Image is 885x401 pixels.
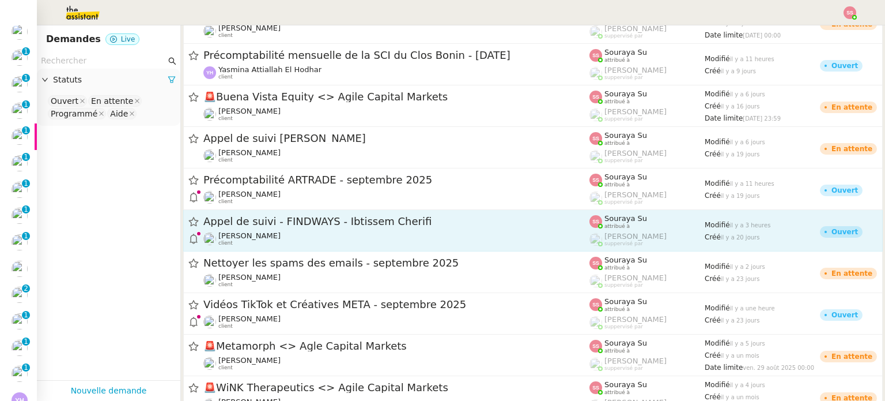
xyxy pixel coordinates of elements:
span: il y a un mois [721,353,759,359]
nz-badge-sup: 1 [22,311,30,319]
app-user-label: suppervisé par [589,190,705,205]
span: [PERSON_NAME] [604,149,667,158]
span: [PERSON_NAME] [218,190,281,198]
span: Souraya Su [604,380,647,389]
span: Créé [705,233,721,241]
app-user-detailed-label: client [203,65,589,80]
span: [PERSON_NAME] [218,107,281,115]
p: 1 [24,205,28,216]
app-user-label: attribué à [589,173,705,188]
img: users%2FC9SBsJ0duuaSgpQFj5LgoEX8n0o2%2Favatar%2Fec9d51b8-9413-4189-adfb-7be4d8c96a3c [12,103,28,119]
span: [PERSON_NAME] [218,356,281,365]
app-user-label: attribué à [589,214,705,229]
div: En attente [91,96,133,106]
nz-page-header-title: Demandes [46,31,101,47]
span: attribué à [604,140,630,147]
span: suppervisé par [604,158,643,164]
div: En attente [831,21,872,28]
nz-badge-sup: 1 [22,74,30,82]
img: svg [589,257,602,269]
span: suppervisé par [604,116,643,122]
span: suppervisé par [604,324,643,330]
span: [PERSON_NAME] [604,66,667,74]
span: il y a 23 jours [721,317,760,324]
img: svg [589,298,602,311]
span: Créé [705,275,721,283]
span: Créé [705,316,721,324]
span: il y a 5 jours [730,340,765,347]
span: client [218,365,233,371]
span: attribué à [604,348,630,354]
img: users%2FW4OQjB9BRtYK2an7yusO0WsYLsD3%2Favatar%2F28027066-518b-424c-8476-65f2e549ac29 [203,149,216,162]
nz-badge-sup: 1 [22,363,30,372]
span: il y a 6 jours [730,139,765,145]
span: 🚨 [203,340,216,352]
p: 1 [24,74,28,84]
span: Modifié [705,339,730,347]
img: svg [203,66,216,79]
app-user-detailed-label: client [203,190,589,205]
app-user-detailed-label: client [203,356,589,371]
span: [PERSON_NAME] [218,314,281,323]
nz-badge-sup: 1 [22,179,30,188]
span: client [218,240,233,246]
img: users%2FW4OQjB9BRtYK2an7yusO0WsYLsD3%2Favatar%2F28027066-518b-424c-8476-65f2e549ac29 [203,233,216,245]
app-user-detailed-label: client [203,314,589,329]
span: il y a 19 jours [721,193,760,199]
nz-badge-sup: 1 [22,205,30,213]
img: svg [844,6,856,19]
span: attribué à [604,99,630,105]
span: Souraya Su [604,173,647,181]
img: users%2FoFdbodQ3TgNoWt9kP3GXAs5oaCq1%2Favatar%2Fprofile-pic.png [589,316,602,329]
span: Statuts [53,73,168,87]
span: attribué à [604,223,630,230]
img: users%2FoFdbodQ3TgNoWt9kP3GXAs5oaCq1%2Favatar%2Fprofile-pic.png [589,25,602,38]
p: 1 [24,153,28,163]
nz-badge-sup: 2 [22,284,30,293]
span: Appel de suivi [PERSON_NAME] [203,133,589,144]
img: users%2FC9SBsJ0duuaSgpQFj5LgoEX8n0o2%2Favatar%2Fec9d51b8-9413-4189-adfb-7be4d8c96a3c [12,208,28,224]
span: [PERSON_NAME] [604,24,667,33]
span: suppervisé par [604,199,643,205]
span: client [218,74,233,80]
p: 1 [24,363,28,374]
span: attribué à [604,57,630,63]
nz-badge-sup: 1 [22,338,30,346]
nz-select-item: Ouvert [48,95,87,107]
img: users%2FoFdbodQ3TgNoWt9kP3GXAs5oaCq1%2Favatar%2Fprofile-pic.png [589,150,602,163]
p: 1 [24,232,28,242]
span: 🚨 [203,381,216,393]
span: Date limite [705,363,743,372]
app-user-detailed-label: client [203,107,589,122]
nz-badge-sup: 1 [22,232,30,240]
img: svg [589,91,602,103]
app-user-label: attribué à [589,89,705,104]
p: 1 [24,126,28,137]
img: svg [589,215,602,228]
app-user-detailed-label: client [203,231,589,246]
span: il y a 4 jours [730,382,765,388]
span: [PERSON_NAME] [218,273,281,282]
nz-badge-sup: 1 [22,100,30,108]
span: suppervisé par [604,74,643,81]
span: client [218,115,233,122]
a: Nouvelle demande [71,384,147,398]
app-user-label: suppervisé par [589,66,705,81]
span: client [218,157,233,163]
span: attribué à [604,182,630,188]
div: Ouvert [831,228,858,235]
span: il y a 16 jours [721,103,760,110]
span: Live [121,35,135,43]
div: Ouvert [831,187,858,194]
span: Souraya Su [604,214,647,223]
img: users%2FW4OQjB9BRtYK2an7yusO0WsYLsD3%2Favatar%2F28027066-518b-424c-8476-65f2e549ac29 [12,129,28,145]
span: il y a 3 heures [730,222,771,228]
img: users%2FoFdbodQ3TgNoWt9kP3GXAs5oaCq1%2Favatar%2Fprofile-pic.png [589,108,602,121]
img: users%2FSoHiyPZ6lTh48rkksBJmVXB4Fxh1%2Favatar%2F784cdfc3-6442-45b8-8ed3-42f1cc9271a4 [12,50,28,66]
img: users%2FoFdbodQ3TgNoWt9kP3GXAs5oaCq1%2Favatar%2Fprofile-pic.png [589,233,602,246]
span: il y a 2 jours [730,264,765,270]
img: svg [589,132,602,145]
img: users%2FXPWOVq8PDVf5nBVhDcXguS2COHE3%2Favatar%2F3f89dc26-16aa-490f-9632-b2fdcfc735a1 [203,25,216,38]
span: il y a un mois [721,394,759,400]
img: users%2FCk7ZD5ubFNWivK6gJdIkoi2SB5d2%2Favatar%2F3f84dbb7-4157-4842-a987-fca65a8b7a9a [203,316,216,328]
